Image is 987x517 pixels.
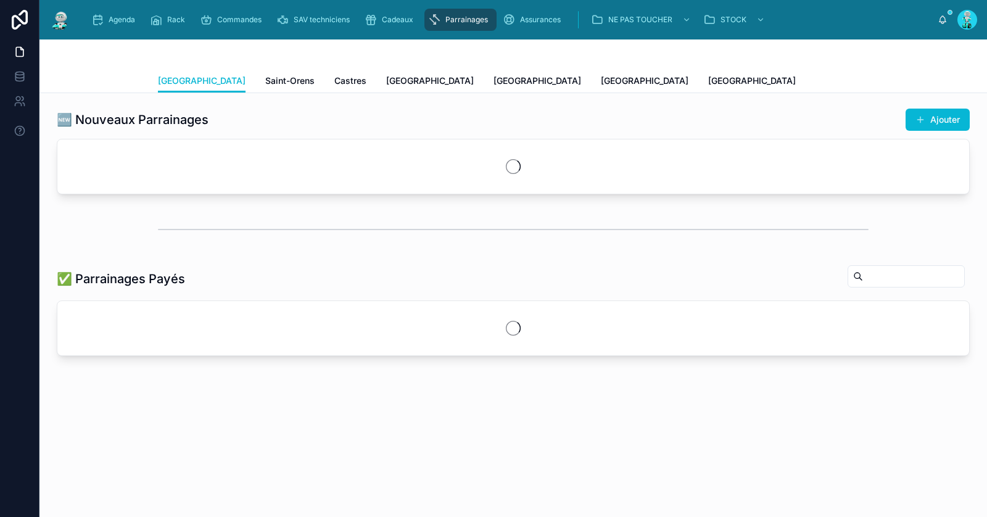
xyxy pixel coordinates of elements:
a: Commandes [196,9,270,31]
a: Cadeaux [361,9,422,31]
span: [GEOGRAPHIC_DATA] [708,75,796,87]
a: [GEOGRAPHIC_DATA] [493,70,581,94]
a: Assurances [499,9,569,31]
a: Agenda [88,9,144,31]
button: Ajouter [906,109,970,131]
span: [GEOGRAPHIC_DATA] [158,75,246,87]
span: Saint-Orens [265,75,315,87]
a: Saint-Orens [265,70,315,94]
a: SAV techniciens [273,9,358,31]
span: Castres [334,75,366,87]
span: Rack [167,15,185,25]
span: STOCK [721,15,746,25]
a: [GEOGRAPHIC_DATA] [708,70,796,94]
div: scrollable content [81,6,938,33]
img: App logo [49,10,72,30]
span: SAV techniciens [294,15,350,25]
h1: 🆕 Nouveaux Parrainages [57,111,209,128]
span: Cadeaux [382,15,413,25]
a: [GEOGRAPHIC_DATA] [386,70,474,94]
h1: ✅ Parrainages Payés [57,270,185,287]
a: STOCK [700,9,771,31]
span: NE PAS TOUCHER [608,15,672,25]
a: Castres [334,70,366,94]
span: Assurances [520,15,561,25]
span: [GEOGRAPHIC_DATA] [601,75,688,87]
a: Parrainages [424,9,497,31]
span: Commandes [217,15,262,25]
a: [GEOGRAPHIC_DATA] [158,70,246,93]
span: [GEOGRAPHIC_DATA] [386,75,474,87]
span: Parrainages [445,15,488,25]
span: [GEOGRAPHIC_DATA] [493,75,581,87]
a: Rack [146,9,194,31]
span: Agenda [109,15,135,25]
a: [GEOGRAPHIC_DATA] [601,70,688,94]
a: NE PAS TOUCHER [587,9,697,31]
